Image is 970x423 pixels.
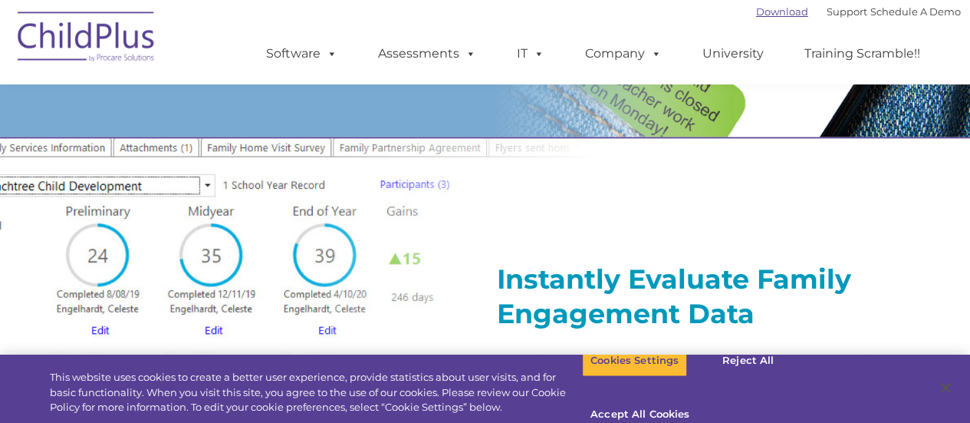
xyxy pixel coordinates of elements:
[50,370,582,415] div: This website uses cookies to create a better user experience, provide statistics about user visit...
[789,38,935,69] a: Training Scramble!!
[497,352,889,391] span: Identify families’ strengths & needs to improve family outcomes & build positive, goal-oriented r...
[570,38,677,69] a: Company
[756,5,808,18] a: Download
[10,1,163,78] img: ChildPlus by Procare Solutions
[363,38,492,69] a: Assessments
[827,5,867,18] a: Support
[251,38,353,69] a: Software
[756,5,961,18] font: |
[497,263,851,330] strong: Instantly Evaluate Family Engagement Data
[687,38,779,69] a: University
[700,345,796,377] button: Reject All
[582,345,687,377] button: Cookies Settings
[501,38,560,69] a: IT
[929,371,962,405] button: Close
[870,5,961,18] a: Schedule A Demo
